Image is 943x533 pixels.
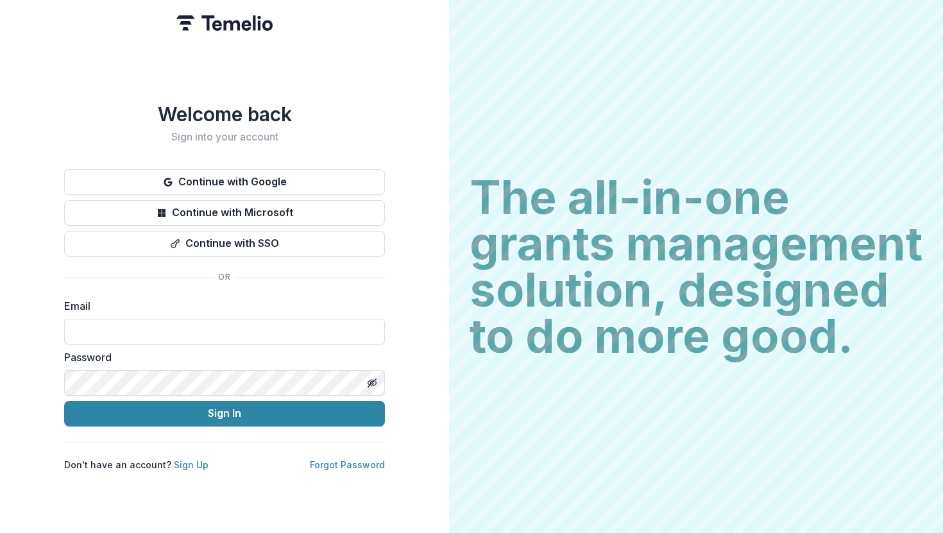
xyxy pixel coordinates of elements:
[64,131,385,143] h2: Sign into your account
[176,15,273,31] img: Temelio
[310,459,385,470] a: Forgot Password
[64,169,385,195] button: Continue with Google
[64,231,385,257] button: Continue with SSO
[362,373,382,393] button: Toggle password visibility
[64,401,385,427] button: Sign In
[64,350,377,365] label: Password
[64,298,377,314] label: Email
[64,200,385,226] button: Continue with Microsoft
[174,459,208,470] a: Sign Up
[64,458,208,471] p: Don't have an account?
[64,103,385,126] h1: Welcome back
